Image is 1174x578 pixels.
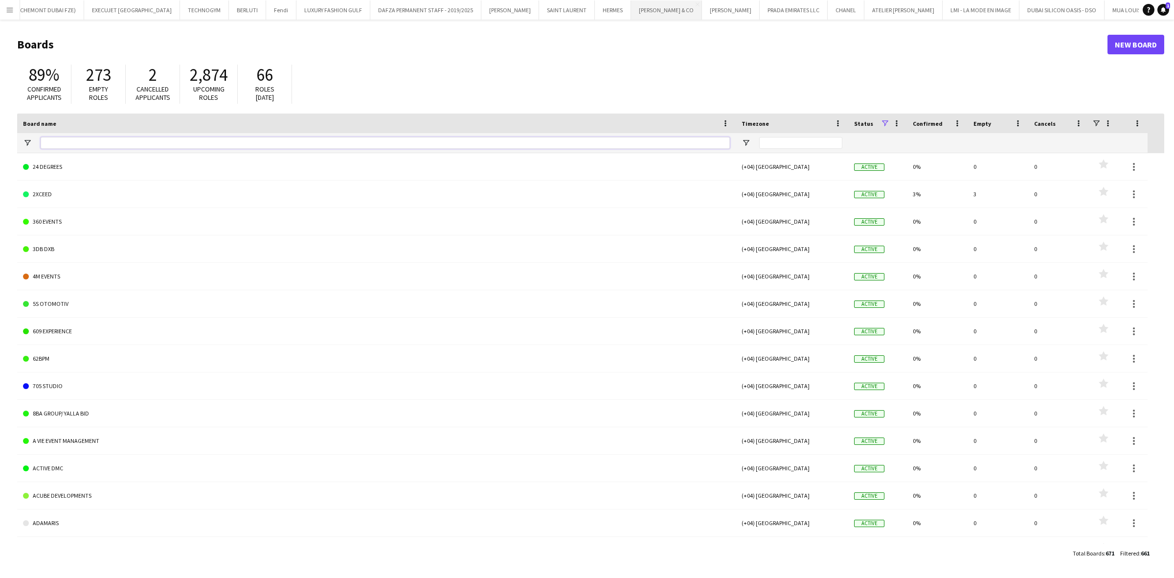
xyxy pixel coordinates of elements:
[854,163,884,171] span: Active
[907,208,968,235] div: 0%
[907,482,968,509] div: 0%
[907,537,968,564] div: 0%
[481,0,539,20] button: [PERSON_NAME]
[1120,550,1139,557] span: Filtered
[1028,235,1089,262] div: 0
[907,290,968,317] div: 0%
[1028,290,1089,317] div: 0
[943,0,1019,20] button: LMI - LA MODE EN IMAGE
[736,455,848,482] div: (+04) [GEOGRAPHIC_DATA]
[968,372,1028,399] div: 0
[1028,482,1089,509] div: 0
[23,427,730,455] a: A VIE EVENT MANAGEMENT
[23,455,730,482] a: ACTIVE DMC
[736,208,848,235] div: (+04) [GEOGRAPHIC_DATA]
[854,120,873,127] span: Status
[907,372,968,399] div: 0%
[1028,153,1089,180] div: 0
[907,345,968,372] div: 0%
[1107,35,1164,54] a: New Board
[907,400,968,427] div: 0%
[736,181,848,208] div: (+04) [GEOGRAPHIC_DATA]
[23,318,730,345] a: 609 EXPERIENCE
[968,455,1028,482] div: 0
[742,139,750,147] button: Open Filter Menu
[736,372,848,399] div: (+04) [GEOGRAPHIC_DATA]
[1105,0,1174,20] button: MUA LOUIS VUITTON
[907,509,968,536] div: 0%
[854,492,884,500] span: Active
[760,0,828,20] button: PRADA EMIRATES LLC
[736,509,848,536] div: (+04) [GEOGRAPHIC_DATA]
[23,181,730,208] a: 2XCEED
[193,85,225,102] span: Upcoming roles
[968,509,1028,536] div: 0
[370,0,481,20] button: DAFZA PERMANENT STAFF - 2019/2025
[736,235,848,262] div: (+04) [GEOGRAPHIC_DATA]
[23,263,730,290] a: 4M EVENTS
[180,0,229,20] button: TECHNOGYM
[1034,120,1056,127] span: Cancels
[968,153,1028,180] div: 0
[1028,263,1089,290] div: 0
[968,263,1028,290] div: 0
[1028,455,1089,482] div: 0
[1073,544,1114,563] div: :
[702,0,760,20] button: [PERSON_NAME]
[86,64,111,86] span: 273
[23,400,730,427] a: 8BA GROUP/ YALLA BID
[907,318,968,345] div: 0%
[854,246,884,253] span: Active
[759,137,842,149] input: Timezone Filter Input
[854,328,884,335] span: Active
[1028,400,1089,427] div: 0
[23,482,730,509] a: ACUBE DEVELOPMENTS
[1028,427,1089,454] div: 0
[1106,550,1114,557] span: 671
[631,0,702,20] button: [PERSON_NAME] & CO
[256,64,273,86] span: 66
[854,383,884,390] span: Active
[23,153,730,181] a: 24 DEGREES
[29,64,59,86] span: 89%
[229,0,266,20] button: BERLUTI
[864,0,943,20] button: ATELIER [PERSON_NAME]
[27,85,62,102] span: Confirmed applicants
[968,537,1028,564] div: 0
[1120,544,1150,563] div: :
[907,181,968,208] div: 3%
[968,208,1028,235] div: 0
[907,455,968,482] div: 0%
[736,153,848,180] div: (+04) [GEOGRAPHIC_DATA]
[595,0,631,20] button: HERMES
[1028,208,1089,235] div: 0
[23,372,730,400] a: 705 STUDIO
[736,427,848,454] div: (+04) [GEOGRAPHIC_DATA]
[41,137,730,149] input: Board name Filter Input
[23,345,730,372] a: 62BPM
[907,427,968,454] div: 0%
[968,345,1028,372] div: 0
[968,181,1028,208] div: 3
[84,0,180,20] button: EXECUJET [GEOGRAPHIC_DATA]
[968,235,1028,262] div: 0
[1073,550,1104,557] span: Total Boards
[296,0,370,20] button: LUXURY FASHION GULF
[854,301,884,308] span: Active
[1019,0,1105,20] button: DUBAI SILICON OASIS - DSO
[854,218,884,226] span: Active
[968,427,1028,454] div: 0
[736,345,848,372] div: (+04) [GEOGRAPHIC_DATA]
[1157,4,1169,16] a: 1
[854,465,884,472] span: Active
[1028,509,1089,536] div: 0
[854,273,884,280] span: Active
[973,120,991,127] span: Empty
[1028,537,1089,564] div: 0
[736,482,848,509] div: (+04) [GEOGRAPHIC_DATA]
[23,537,730,564] a: ADL ADVISORY
[854,355,884,363] span: Active
[1028,372,1089,399] div: 0
[1166,2,1170,9] span: 1
[266,0,296,20] button: Fendi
